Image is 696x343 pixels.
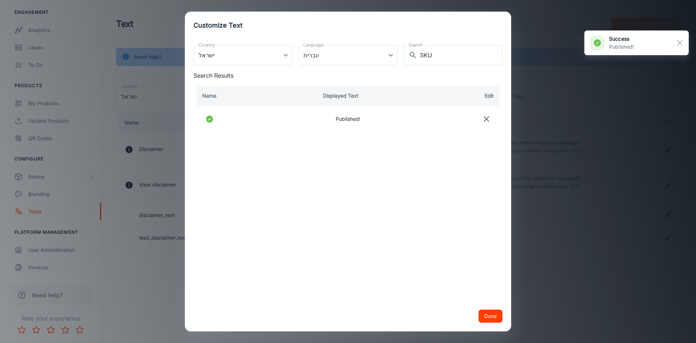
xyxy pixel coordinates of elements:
label: Search [409,42,423,48]
th: Name [194,86,317,106]
th: Edit [441,86,502,106]
div: עברית [298,45,397,65]
h2: Customize Text [185,12,511,39]
input: Search for more options... [420,45,502,65]
label: Language [303,42,324,48]
p: Published! [336,115,360,123]
p: Published! [609,43,634,51]
button: Done [478,310,502,323]
p: Search Results [194,71,502,80]
div: ישראל [194,45,293,65]
h6: success [609,35,634,43]
label: Country [199,42,215,48]
th: Displayed Text [317,86,441,106]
